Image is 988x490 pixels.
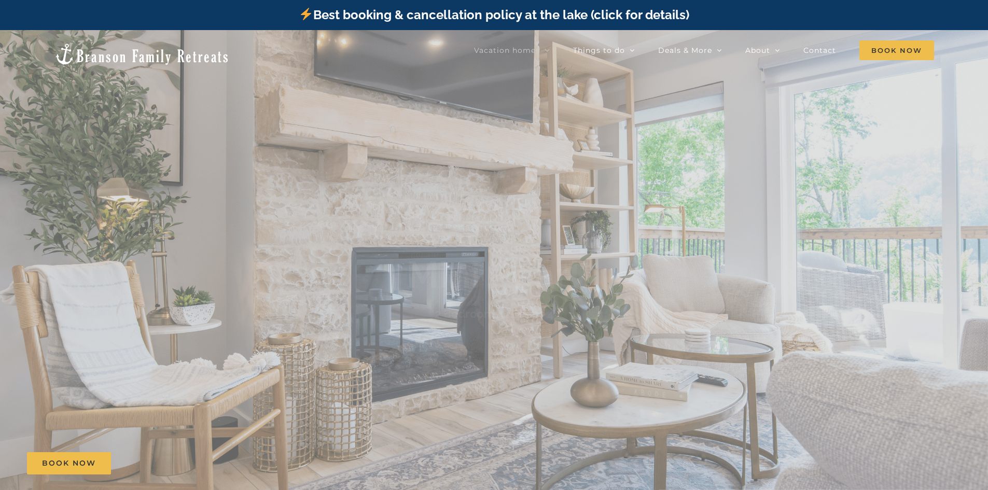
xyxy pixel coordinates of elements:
a: Vacation homes [474,40,550,61]
a: Book Now [27,452,111,474]
h3: 2 Bedrooms | Sleeps 4 [435,306,554,320]
span: Book Now [42,459,96,468]
span: Deals & More [658,47,712,54]
b: Mini Pearl [407,253,581,297]
a: Things to do [573,40,635,61]
a: Best booking & cancellation policy at the lake (click for details) [299,7,689,22]
a: About [745,40,780,61]
img: Branson Family Retreats Logo [54,43,230,66]
span: Contact [803,47,836,54]
a: Contact [803,40,836,61]
nav: Main Menu [474,40,934,61]
span: About [745,47,770,54]
img: ⚡️ [300,8,312,20]
a: Deals & More [658,40,722,61]
span: Things to do [573,47,625,54]
span: Book Now [859,40,934,60]
span: Vacation homes [474,47,540,54]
